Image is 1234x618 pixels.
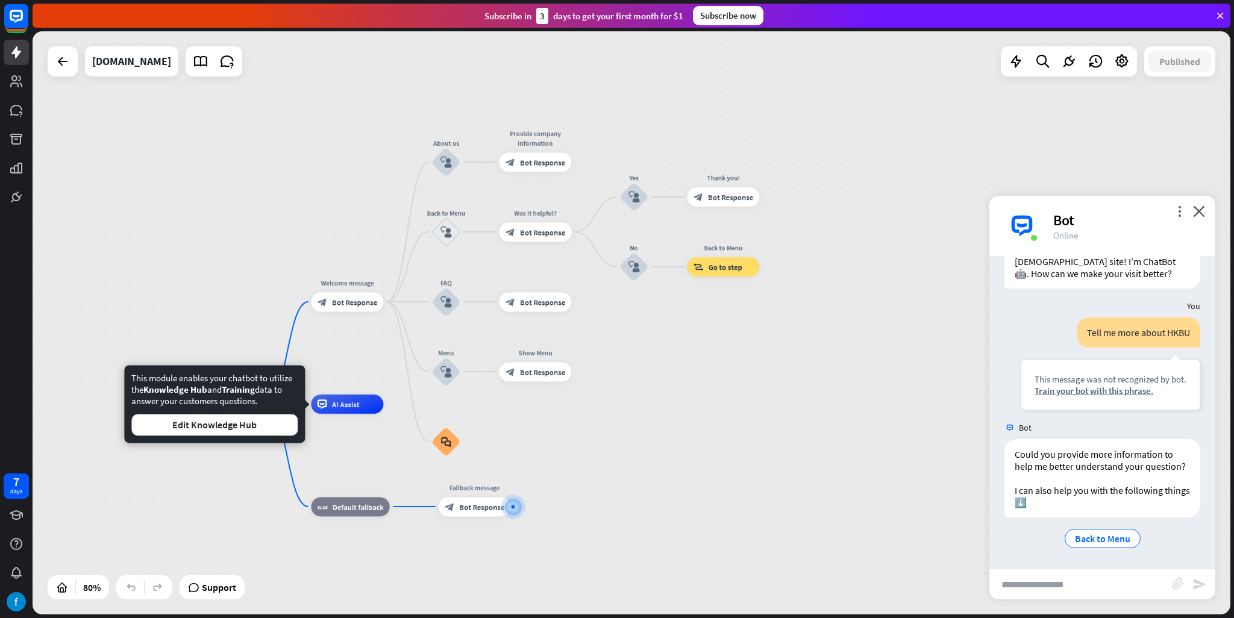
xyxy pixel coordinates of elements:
i: block_bot_response [445,502,454,511]
span: Bot Response [459,502,504,511]
div: Menu [417,348,475,357]
i: block_bot_response [506,227,515,237]
div: Online [1053,229,1201,241]
span: Training [222,384,255,395]
i: block_attachment [1172,578,1184,590]
div: Fallback message [431,482,518,492]
span: Bot Response [332,297,377,307]
span: Knowledge Hub [143,384,207,395]
a: 7 days [4,473,29,499]
div: Back to Menu [417,208,475,217]
span: Back to Menu [1075,532,1130,545]
div: Yes [605,173,663,183]
i: block_bot_response [506,157,515,167]
i: close [1193,205,1205,217]
span: Bot Response [520,297,565,307]
i: block_bot_response [318,297,327,307]
div: Subscribe in days to get your first month for $1 [484,8,683,24]
div: Back to Menu [680,243,766,252]
div: About us [417,138,475,148]
div: This module enables your chatbot to utilize the and data to answer your customers questions. [131,372,298,435]
i: more_vert [1174,205,1185,217]
div: Could you provide more information to help me better understand your question? I can also help yo... [1004,439,1200,517]
span: Bot Response [708,192,753,202]
div: 80% [80,578,104,597]
div: Train your bot with this phrase. [1035,385,1186,396]
i: block_faq [441,436,451,447]
div: Tell me more about HKBU [1077,317,1200,348]
i: block_user_input [628,261,640,272]
span: Support [202,578,236,597]
div: Subscribe now [693,6,763,25]
div: Bot [1053,211,1201,229]
div: 7 [13,476,19,487]
span: Bot Response [520,157,565,167]
button: Published [1148,51,1211,72]
div: This message was not recognized by bot. [1035,373,1186,385]
div: Welcome message [304,278,390,287]
div: Provide company information [492,128,578,148]
div: days [10,487,22,496]
i: block_bot_response [506,297,515,307]
i: block_fallback [318,502,328,511]
i: block_user_input [440,366,452,377]
span: Go to step [709,262,742,272]
div: Welcome to the [GEOGRAPHIC_DATA][DEMOGRAPHIC_DATA] site! I’m ChatBot 🤖. How can we make your visi... [1004,234,1200,289]
i: block_bot_response [506,367,515,376]
i: block_user_input [440,156,452,167]
div: 3 [536,8,548,24]
i: block_user_input [440,296,452,307]
button: Edit Knowledge Hub [131,414,298,435]
button: Open LiveChat chat widget [10,5,46,41]
i: block_user_input [440,226,452,237]
div: hkbu.edu.hk [92,46,171,76]
i: block_goto [694,262,704,272]
span: AI Assist [332,399,360,409]
div: Thank you! [680,173,766,183]
span: Default fallback [333,502,384,511]
i: block_user_input [628,191,640,202]
span: You [1187,301,1200,311]
i: send [1192,577,1207,591]
i: block_bot_response [694,192,703,202]
span: Bot Response [520,367,565,376]
div: No [605,243,663,252]
div: Was it helpful? [492,208,578,217]
div: Show Menu [492,348,578,357]
span: Bot [1019,422,1032,433]
span: Bot Response [520,227,565,237]
div: FAQ [417,278,475,287]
